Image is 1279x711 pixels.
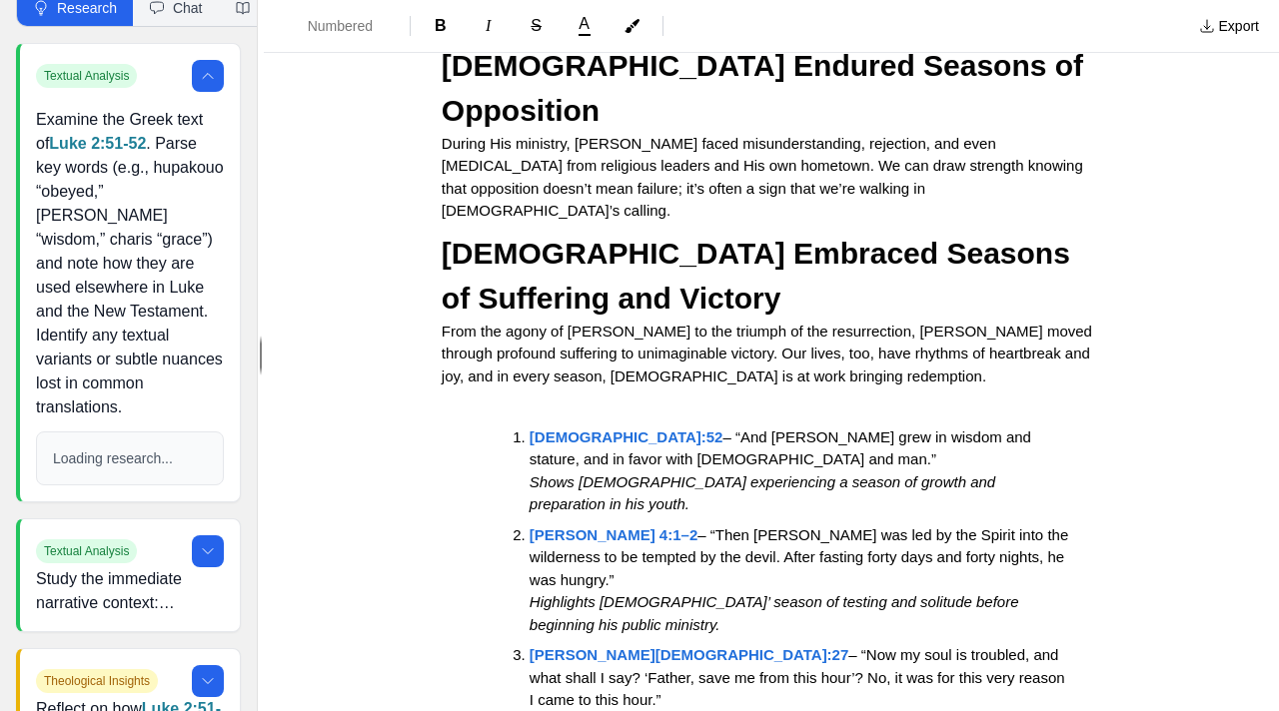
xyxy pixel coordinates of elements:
[36,669,158,693] span: Theological Insights
[36,108,224,419] p: Examine the Greek text of . Parse key words (e.g., hupakouo “obeyed,” [PERSON_NAME] “wisdom,” cha...
[49,135,146,152] a: Luke 2:51-52
[1187,10,1271,42] button: Export
[530,646,1069,708] span: – “Now my soul is troubled, and what shall I say? ‘Father, save me from this hour’? No, it was fo...
[419,10,463,42] button: Format Bold
[530,473,1000,513] em: Shows [DEMOGRAPHIC_DATA] experiencing a season of growth and preparation in his youth.
[36,567,224,615] p: Study the immediate narrative context: read in full, noting how vv.51-52 function as a summary st...
[467,10,511,42] button: Format Italics
[272,8,402,44] button: Formatting Options
[530,593,1023,633] em: Highlights [DEMOGRAPHIC_DATA]’ season of testing and solitude before beginning his public ministry.
[579,16,590,32] span: A
[1179,611,1255,687] iframe: Drift Widget Chat Controller
[442,237,1078,315] span: [DEMOGRAPHIC_DATA] Embraced Seasons of Suffering and Victory
[36,539,137,563] span: Textual Analysis
[530,526,697,543] a: [PERSON_NAME] 4:1–2
[435,17,447,34] span: B
[308,16,378,36] span: Numbered List
[515,10,559,42] button: Format Strikethrough
[442,135,1087,220] span: During His ministry, [PERSON_NAME] faced misunderstanding, rejection, and even [MEDICAL_DATA] fro...
[563,12,607,40] button: A
[530,428,1035,468] span: – “And [PERSON_NAME] grew in wisdom and stature, and in favor with [DEMOGRAPHIC_DATA] and man.”
[530,646,848,663] a: [PERSON_NAME][DEMOGRAPHIC_DATA]:27
[442,323,1096,384] span: From the agony of [PERSON_NAME] to the triumph of the resurrection, [PERSON_NAME] moved through p...
[53,448,207,468] p: Loading research...
[486,17,491,34] span: I
[36,64,137,88] span: Textual Analysis
[531,17,542,34] span: S
[442,49,1092,127] span: [DEMOGRAPHIC_DATA] Endured Seasons of Opposition
[530,428,723,445] a: [DEMOGRAPHIC_DATA]:52
[530,526,1073,588] span: – “Then [PERSON_NAME] was led by the Spirit into the wilderness to be tempted by the devil. After...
